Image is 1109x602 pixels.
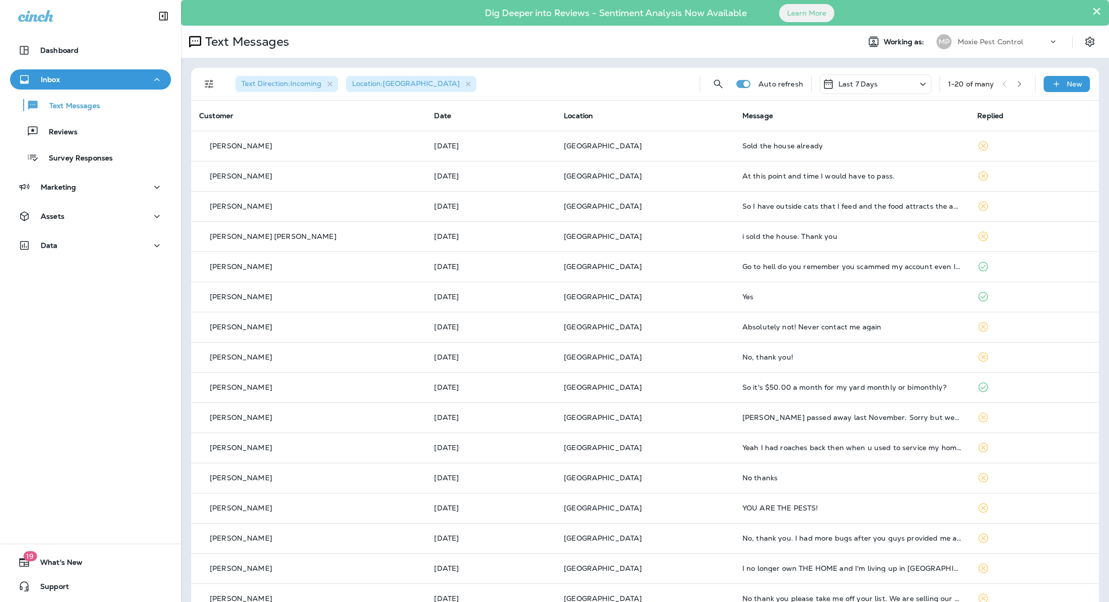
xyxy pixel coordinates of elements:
[742,444,961,452] div: Yeah I had roaches back then when u used to service my home now dont since I fired you
[742,142,961,150] div: Sold the house already
[39,154,113,163] p: Survey Responses
[742,413,961,421] div: Roger passed away last November. Sorry but we won't be needing your service, going to sell the house
[41,75,60,83] p: Inbox
[936,34,952,49] div: MP
[742,534,961,542] div: No, thank you. I had more bugs after you guys provided me a service. I will not use you again
[201,34,289,49] p: Text Messages
[210,444,272,452] p: [PERSON_NAME]
[23,551,37,561] span: 19
[10,235,171,255] button: Data
[1067,80,1082,88] p: New
[434,444,548,452] p: Sep 22, 2025 08:37 AM
[564,473,642,482] span: [GEOGRAPHIC_DATA]
[958,38,1023,46] p: Moxie Pest Control
[564,322,642,331] span: [GEOGRAPHIC_DATA]
[564,503,642,512] span: [GEOGRAPHIC_DATA]
[564,443,642,452] span: [GEOGRAPHIC_DATA]
[742,504,961,512] div: YOU ARE THE PESTS!
[241,79,321,88] span: Text Direction : Incoming
[434,353,548,361] p: Sep 22, 2025 09:54 AM
[210,172,272,180] p: [PERSON_NAME]
[564,141,642,150] span: [GEOGRAPHIC_DATA]
[210,293,272,301] p: [PERSON_NAME]
[210,263,272,271] p: [PERSON_NAME]
[758,80,803,88] p: Auto refresh
[210,534,272,542] p: [PERSON_NAME]
[838,80,878,88] p: Last 7 Days
[742,353,961,361] div: No, thank you!
[742,172,961,180] div: At this point and time I would have to pass.
[10,576,171,596] button: Support
[10,177,171,197] button: Marketing
[39,128,77,137] p: Reviews
[210,383,272,391] p: [PERSON_NAME]
[564,383,642,392] span: [GEOGRAPHIC_DATA]
[199,111,233,120] span: Customer
[434,564,548,572] p: Sep 22, 2025 08:14 AM
[742,323,961,331] div: Absolutely not! Never contact me again
[210,413,272,421] p: [PERSON_NAME]
[564,413,642,422] span: [GEOGRAPHIC_DATA]
[30,582,69,594] span: Support
[742,202,961,210] div: So I have outside cats that I feed and the food attracts the ants. No one has been able to elimin...
[708,74,728,94] button: Search Messages
[564,171,642,181] span: [GEOGRAPHIC_DATA]
[564,202,642,211] span: [GEOGRAPHIC_DATA]
[779,4,834,22] button: Learn More
[346,76,476,92] div: Location:[GEOGRAPHIC_DATA]
[30,558,82,570] span: What's New
[41,212,64,220] p: Assets
[564,262,642,271] span: [GEOGRAPHIC_DATA]
[10,95,171,116] button: Text Messages
[434,293,548,301] p: Sep 22, 2025 10:49 AM
[434,202,548,210] p: Sep 23, 2025 09:06 AM
[434,232,548,240] p: Sep 22, 2025 10:03 PM
[742,474,961,482] div: No thanks
[564,111,593,120] span: Location
[742,263,961,271] div: Go to hell do you remember you scammed my account even I didn't get any service from you at all
[40,46,78,54] p: Dashboard
[564,232,642,241] span: [GEOGRAPHIC_DATA]
[564,353,642,362] span: [GEOGRAPHIC_DATA]
[10,206,171,226] button: Assets
[10,552,171,572] button: 19What's New
[742,383,961,391] div: So it's $50.00 a month for my yard monthly or bimonthly?
[434,413,548,421] p: Sep 22, 2025 08:55 AM
[948,80,994,88] div: 1 - 20 of many
[39,102,100,111] p: Text Messages
[564,292,642,301] span: [GEOGRAPHIC_DATA]
[742,232,961,240] div: i sold the house. Thank you
[434,172,548,180] p: Sep 23, 2025 11:05 AM
[1081,33,1099,51] button: Settings
[149,6,178,26] button: Collapse Sidebar
[434,383,548,391] p: Sep 22, 2025 09:16 AM
[10,69,171,90] button: Inbox
[210,474,272,482] p: [PERSON_NAME]
[10,40,171,60] button: Dashboard
[1092,3,1101,19] button: Close
[210,202,272,210] p: [PERSON_NAME]
[884,38,926,46] span: Working as:
[210,323,272,331] p: [PERSON_NAME]
[210,564,272,572] p: [PERSON_NAME]
[742,293,961,301] div: Yes
[10,147,171,168] button: Survey Responses
[10,121,171,142] button: Reviews
[434,142,548,150] p: Sep 23, 2025 12:48 PM
[199,74,219,94] button: Filters
[210,504,272,512] p: [PERSON_NAME]
[235,76,338,92] div: Text Direction:Incoming
[456,12,776,15] p: Dig Deeper into Reviews - Sentiment Analysis Now Available
[434,263,548,271] p: Sep 22, 2025 09:04 PM
[742,564,961,572] div: I no longer own THE HOME and I'm living up in Vero Beach now and independent living thank you for...
[352,79,460,88] span: Location : [GEOGRAPHIC_DATA]
[434,474,548,482] p: Sep 22, 2025 08:34 AM
[977,111,1003,120] span: Replied
[564,564,642,573] span: [GEOGRAPHIC_DATA]
[210,232,336,240] p: [PERSON_NAME] [PERSON_NAME]
[41,241,58,249] p: Data
[434,323,548,331] p: Sep 22, 2025 10:23 AM
[41,183,76,191] p: Marketing
[434,504,548,512] p: Sep 22, 2025 08:17 AM
[210,353,272,361] p: [PERSON_NAME]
